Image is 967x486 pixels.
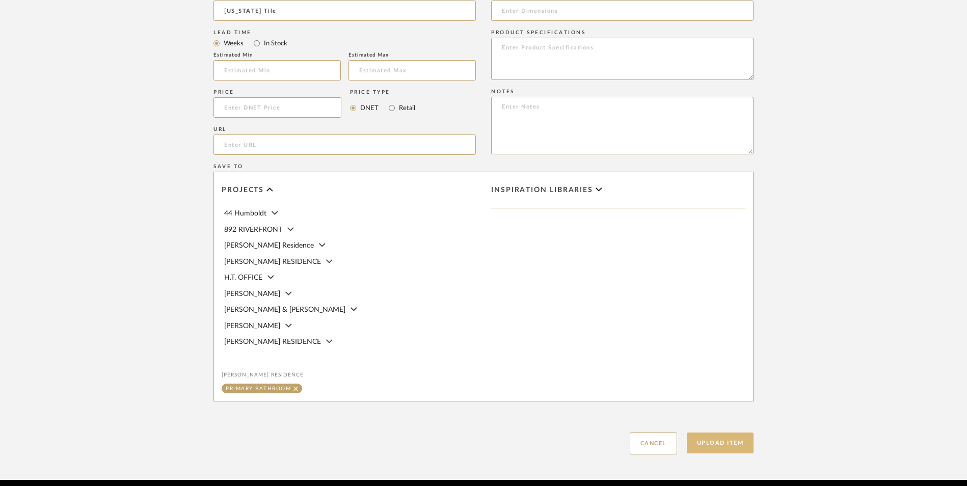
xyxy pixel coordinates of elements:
div: Price [213,89,341,95]
span: Inspiration libraries [491,186,593,195]
label: Weeks [223,38,244,49]
div: Estimated Max [348,52,476,58]
mat-radio-group: Select item type [213,37,476,49]
label: Retail [398,102,415,114]
input: Enter Dimensions [491,1,754,21]
div: [PERSON_NAME] Residence [222,372,476,378]
input: Unknown [213,1,476,21]
span: [PERSON_NAME] [224,322,280,330]
div: Price Type [350,89,415,95]
input: Enter DNET Price [213,97,341,118]
input: Estimated Max [348,60,476,80]
div: Product Specifications [491,30,754,36]
input: Estimated Min [213,60,341,80]
div: Save To [213,164,754,170]
label: DNET [359,102,379,114]
span: Projects [222,186,264,195]
span: [PERSON_NAME] RESIDENCE [224,258,321,265]
span: [PERSON_NAME] RESIDENCE [224,338,321,345]
button: Cancel [630,433,677,454]
div: URL [213,126,476,132]
div: Estimated Min [213,52,341,58]
input: Enter URL [213,134,476,155]
span: [PERSON_NAME] [224,290,280,298]
span: 892 RIVERFRONT [224,226,282,233]
label: In Stock [263,38,287,49]
mat-radio-group: Select price type [350,97,415,118]
div: Primary Bathroom [226,386,291,391]
span: 44 Humboldt [224,210,266,217]
span: [PERSON_NAME] & [PERSON_NAME] [224,306,345,313]
button: Upload Item [687,433,754,453]
div: Notes [491,89,754,95]
div: Lead Time [213,30,476,36]
span: H.T. OFFICE [224,274,262,281]
span: [PERSON_NAME] Residence [224,242,314,249]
